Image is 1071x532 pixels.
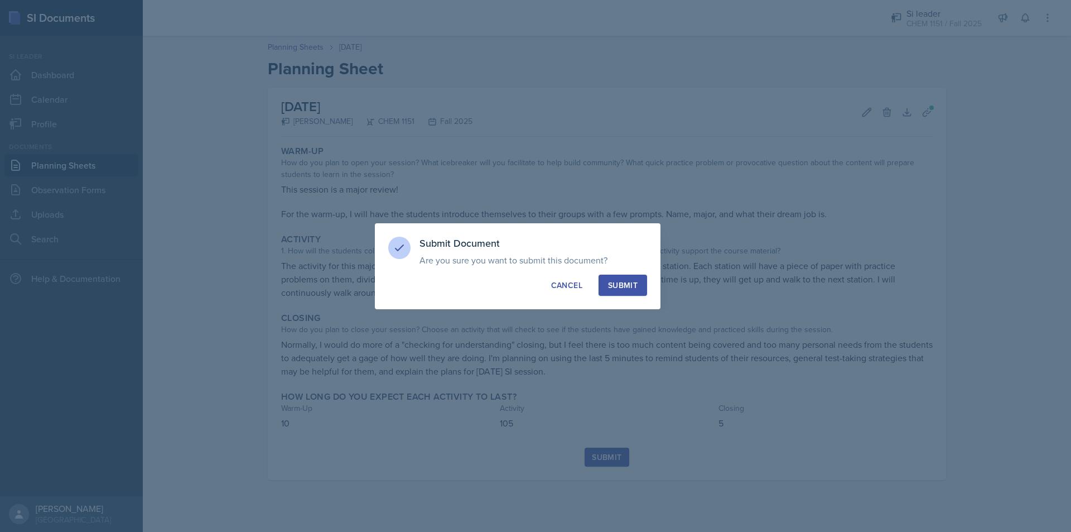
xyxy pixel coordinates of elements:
button: Cancel [542,275,592,296]
button: Submit [599,275,647,296]
div: Submit [608,280,638,291]
div: Cancel [551,280,582,291]
h3: Submit Document [419,237,647,250]
p: Are you sure you want to submit this document? [419,255,647,266]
